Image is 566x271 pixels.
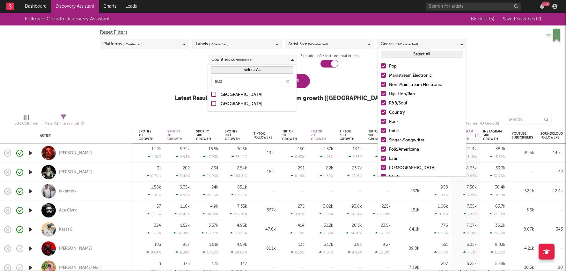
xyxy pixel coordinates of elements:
[490,193,505,197] div: 18.10 %
[210,204,218,209] div: 4.9k
[59,208,77,213] a: Ace Clvrk
[154,224,161,228] div: 324
[463,231,477,235] div: 9.18 %
[373,174,391,178] div: 219.24 %
[389,72,463,80] div: Mainstream Electronic
[466,166,477,170] div: 8.63k
[209,243,218,247] div: 1.51k
[147,174,161,178] div: 0.79 %
[59,189,77,194] div: fakemink
[389,109,463,117] div: Country
[59,227,73,232] a: Kasst 8
[483,130,502,141] div: Instagram 30D Growth
[368,130,383,141] div: Tiktok 90D Growth
[540,168,563,176] div: 42
[151,147,161,151] div: 1.22k
[540,4,544,9] button: 99+
[237,166,247,170] div: 2.54k
[176,193,190,197] div: 4.95 %
[297,147,305,151] div: 450
[540,226,563,233] div: 343
[435,212,448,216] div: 0.71 %
[123,40,143,48] span: ( 5 / 5 selected)
[158,262,161,266] div: 0
[231,56,253,64] span: ( 2 / 78 selected)
[324,243,333,247] div: 3.17k
[512,132,533,139] div: YouTube Subscribers
[504,115,552,125] input: Search...
[389,127,463,135] div: Indie
[454,130,478,141] div: Instagram 7D Growth
[54,122,79,125] span: ( 11 filters active)
[211,166,218,170] div: 834
[59,265,101,271] a: [PERSON_NAME] Noir
[320,174,333,178] div: 1.38 %
[389,90,463,98] div: Hip-Hop/Rap
[237,147,247,151] div: 30.5k
[237,243,247,247] div: 4.59k
[183,243,190,247] div: 957
[471,17,494,21] span: Blocklist
[230,212,247,216] div: 236.81 %
[157,204,161,209] div: 57
[467,204,477,209] div: 7.35k
[463,193,477,197] div: 3.29 %
[439,262,448,266] div: -297
[180,185,190,189] div: 6.35k
[354,243,362,247] div: 3.8k
[209,147,218,151] div: 18.5k
[230,231,247,235] div: 523.15 %
[59,150,92,156] a: [PERSON_NAME]
[240,262,247,266] div: 147
[496,147,505,151] div: 38.1k
[176,174,190,178] div: 5.42 %
[311,130,326,141] div: Tiktok 7D Growth
[352,166,362,170] div: 23.7k
[395,40,418,48] span: ( 16 / 17 selected)
[254,149,276,157] div: 192k
[298,243,305,247] div: 133
[512,149,534,157] div: 49.5k
[211,56,253,64] div: Countries
[203,193,218,197] div: 21.66 %
[180,224,190,228] div: 1.52k
[441,224,448,228] div: 776
[389,63,463,70] div: Pop
[512,207,534,214] div: 3.5k
[167,130,182,141] div: Spotify 7D Growth
[490,174,505,178] div: 37.76 %
[323,147,333,151] div: 2.37k
[438,204,448,209] div: 1.06k
[540,132,563,139] div: Soundcloud Followers
[348,250,362,254] div: 4.92 %
[232,155,247,159] div: 33.42 %
[434,231,448,235] div: 0.93 %
[389,146,463,153] div: Folk/Americana
[397,226,419,233] div: 84.1k
[491,250,505,254] div: 11.18 %
[203,250,218,254] div: 10.28 %
[254,132,273,139] div: Tiktok Followers
[441,243,448,247] div: 651
[351,204,362,209] div: 93.8k
[154,243,161,247] div: 103
[496,166,505,170] div: 33.3k
[495,243,505,247] div: 9.03k
[381,40,418,48] div: Genres
[173,231,190,235] div: 34.80 %
[211,185,218,189] div: 24k
[467,243,477,247] div: 6.35k
[157,166,161,170] div: 31
[254,245,276,253] div: 81.1k
[463,250,477,254] div: 7.61 %
[147,250,161,254] div: 0.64 %
[254,168,276,176] div: 162k
[347,174,362,178] div: 17.21 %
[219,91,293,99] div: [GEOGRAPHIC_DATA]
[501,17,541,22] button: Saved Searches (2)
[375,250,391,254] div: 12.80 %
[320,231,333,235] div: 7.02 %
